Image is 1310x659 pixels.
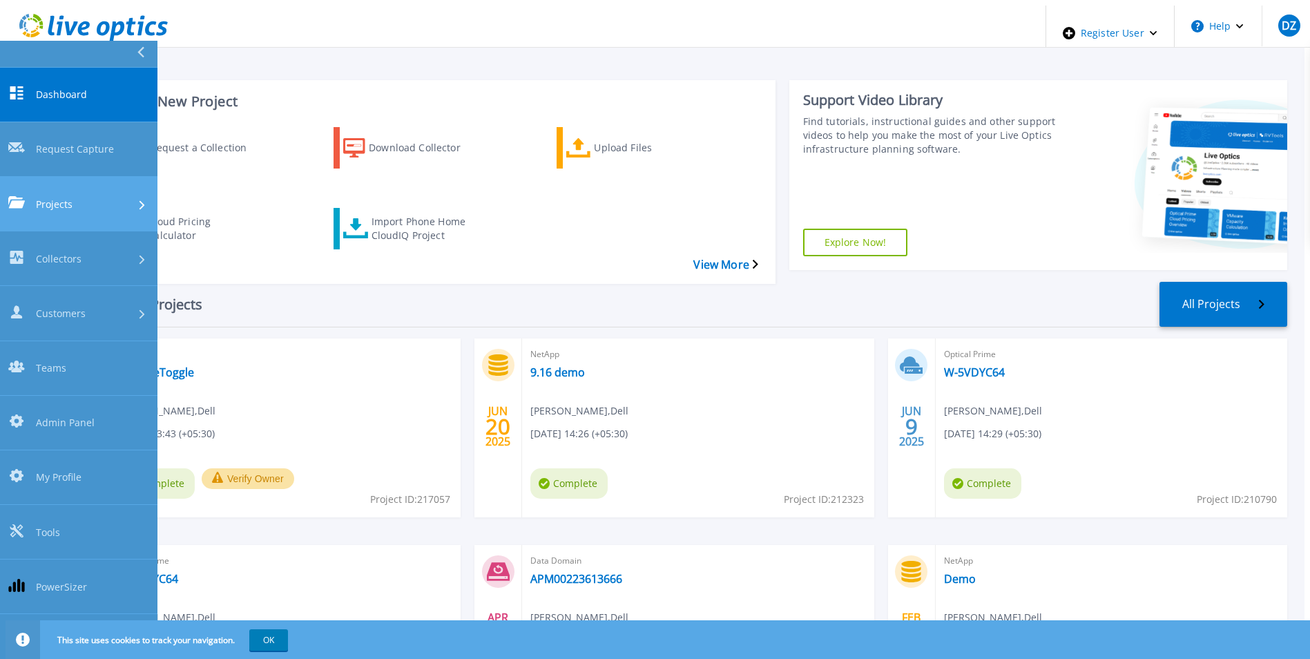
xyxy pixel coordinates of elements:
span: [PERSON_NAME] , Dell [944,403,1042,419]
a: Download Collector [334,127,501,169]
span: [PERSON_NAME] , Dell [117,610,215,625]
div: FEB 2025 [898,608,925,658]
div: JUN 2025 [898,401,925,452]
div: Register User [1046,6,1174,61]
span: [PERSON_NAME] , Dell [530,610,628,625]
span: [PERSON_NAME] , Dell [530,403,628,419]
div: APR 2025 [485,608,511,658]
span: Data Domain [530,553,865,569]
div: Support Video Library [803,91,1057,109]
span: Request Capture [36,142,114,157]
span: DZ [1282,20,1296,31]
div: Import Phone Home CloudIQ Project [372,211,482,246]
a: Cloud Pricing Calculator [110,208,278,249]
span: Collectors [36,251,81,266]
span: [DATE] 14:26 (+05:30) [530,426,628,441]
span: NetApp [944,553,1279,569]
span: [DATE] 14:29 (+05:30) [944,426,1041,441]
span: Customers [36,306,86,321]
a: View More [693,258,758,271]
span: Tools [36,525,60,539]
div: Download Collector [369,131,479,165]
span: Projects [36,197,73,211]
span: Complete [944,468,1021,499]
a: Upload Files [557,127,724,169]
a: 9.16 demo [530,365,585,379]
span: Admin Panel [36,415,95,430]
a: W-5VDYC64 [944,365,1005,379]
a: Explore Now! [803,229,908,256]
button: Verify Owner [202,468,294,489]
button: OK [249,629,288,651]
button: Help [1175,6,1261,47]
span: [PERSON_NAME] , Dell [117,403,215,419]
span: PowerSizer [36,580,87,594]
a: Demo [944,572,976,586]
span: My Profile [36,470,81,485]
span: NetApp [117,347,452,362]
div: Cloud Pricing Calculator [148,211,258,246]
span: Complete [530,468,608,499]
div: Request a Collection [150,131,260,165]
a: APM00223613666 [530,572,622,586]
span: Project ID: 210790 [1197,492,1277,507]
span: Optical Prime [944,347,1279,362]
a: All Projects [1159,282,1287,327]
span: This site uses cookies to track your navigation. [44,629,288,651]
span: 9 [905,421,918,432]
a: Request a Collection [110,127,278,169]
h3: Start a New Project [110,94,758,109]
div: Upload Files [594,131,704,165]
span: Project ID: 212323 [784,492,864,507]
div: Find tutorials, instructional guides and other support videos to help you make the most of your L... [803,115,1057,156]
span: [DATE] 13:43 (+05:30) [117,426,215,441]
span: Teams [36,361,66,375]
span: 20 [485,421,510,432]
span: [PERSON_NAME] , Dell [944,610,1042,625]
div: JUN 2025 [485,401,511,452]
span: Dashboard [36,87,87,102]
span: Project ID: 217057 [370,492,450,507]
a: W-5VDYC64 [117,572,178,586]
span: NetApp [530,347,865,362]
span: Optical Prime [117,553,452,569]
